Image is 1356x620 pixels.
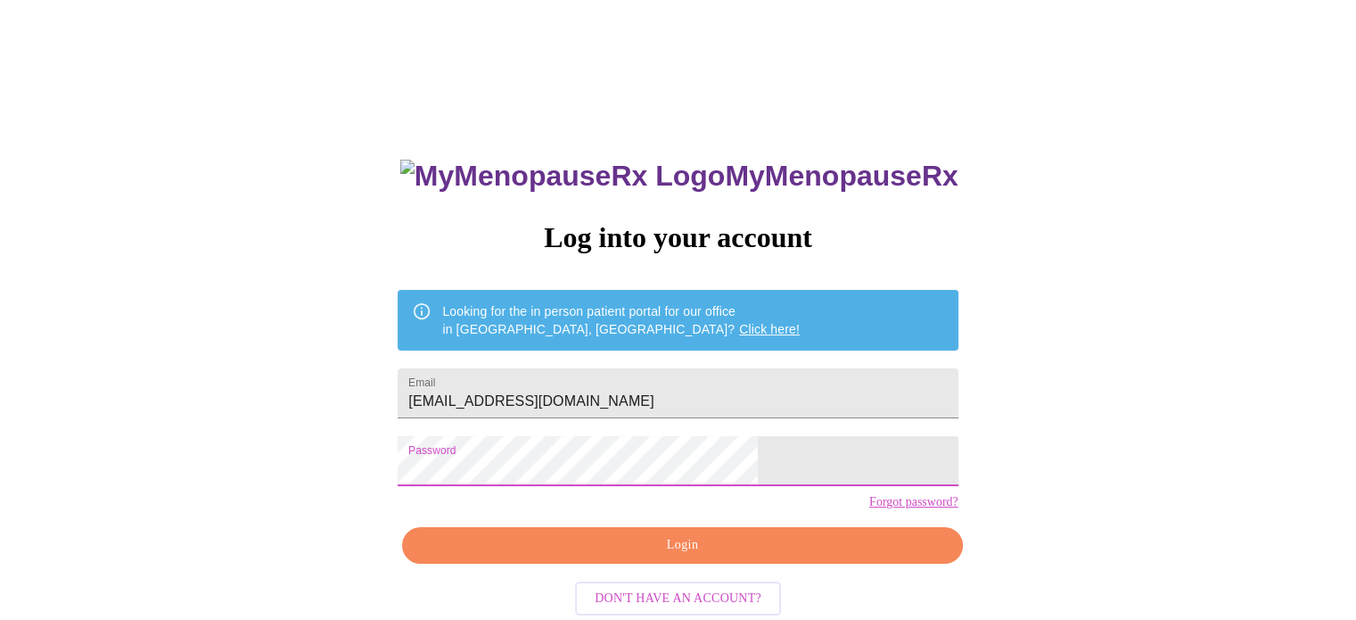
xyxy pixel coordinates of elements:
h3: MyMenopauseRx [400,160,958,193]
button: Don't have an account? [575,582,781,616]
span: Login [423,534,941,557]
a: Click here! [739,322,800,336]
h3: Log into your account [398,221,957,254]
span: Don't have an account? [595,588,761,610]
button: Login [402,527,962,564]
div: Looking for the in person patient portal for our office in [GEOGRAPHIC_DATA], [GEOGRAPHIC_DATA]? [442,295,800,345]
a: Forgot password? [869,495,958,509]
img: MyMenopauseRx Logo [400,160,725,193]
a: Don't have an account? [571,589,785,604]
